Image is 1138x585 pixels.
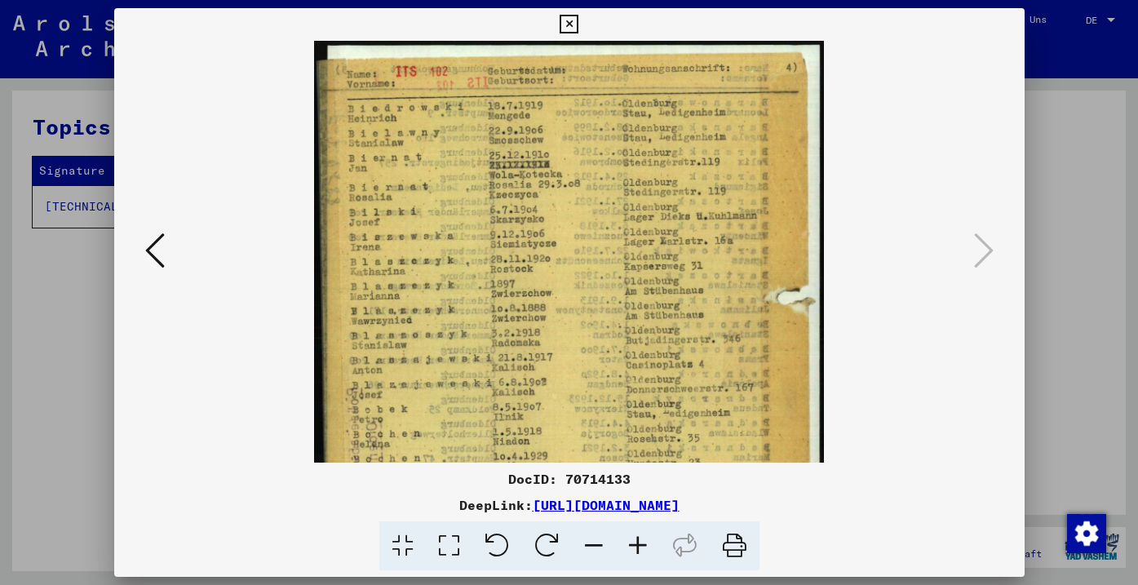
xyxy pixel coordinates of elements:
[114,495,1025,515] div: DeepLink:
[114,469,1025,489] div: DocID: 70714133
[1067,514,1106,553] img: Zustimmung ändern
[1066,513,1105,552] div: Zustimmung ändern
[533,497,680,513] a: [URL][DOMAIN_NAME]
